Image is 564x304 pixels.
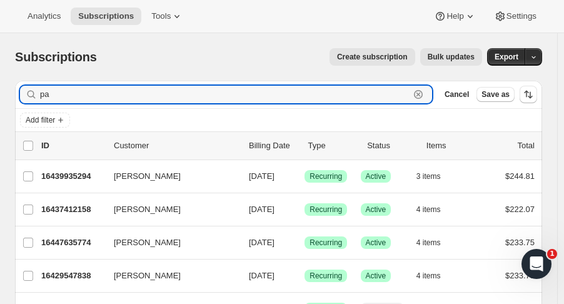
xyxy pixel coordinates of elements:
[310,171,342,181] span: Recurring
[106,200,231,220] button: [PERSON_NAME]
[547,249,557,259] span: 1
[366,171,386,181] span: Active
[310,238,342,248] span: Recurring
[310,271,342,281] span: Recurring
[416,271,441,281] span: 4 items
[505,238,535,247] span: $233.75
[416,238,441,248] span: 4 items
[505,171,535,181] span: $244.81
[40,86,410,103] input: Filter subscribers
[20,8,68,25] button: Analytics
[366,271,386,281] span: Active
[41,203,104,216] p: 16437412158
[249,171,274,181] span: [DATE]
[308,139,358,152] div: Type
[249,238,274,247] span: [DATE]
[366,205,386,215] span: Active
[416,168,455,185] button: 3 items
[486,8,544,25] button: Settings
[440,87,474,102] button: Cancel
[41,170,104,183] p: 16439935294
[41,139,104,152] p: ID
[114,203,181,216] span: [PERSON_NAME]
[416,201,455,218] button: 4 items
[249,271,274,280] span: [DATE]
[151,11,171,21] span: Tools
[249,139,298,152] p: Billing Date
[481,89,510,99] span: Save as
[416,267,455,285] button: 4 items
[330,48,415,66] button: Create subscription
[416,205,441,215] span: 4 items
[114,139,239,152] p: Customer
[428,52,475,62] span: Bulk updates
[41,234,535,251] div: 16447635774[PERSON_NAME][DATE]SuccessRecurringSuccessActive4 items$233.75
[416,234,455,251] button: 4 items
[106,233,231,253] button: [PERSON_NAME]
[426,139,476,152] div: Items
[114,170,181,183] span: [PERSON_NAME]
[41,139,535,152] div: IDCustomerBilling DateTypeStatusItemsTotal
[445,89,469,99] span: Cancel
[28,11,61,21] span: Analytics
[15,50,97,64] span: Subscriptions
[366,238,386,248] span: Active
[518,139,535,152] p: Total
[412,88,425,101] button: Clear
[20,113,70,128] button: Add filter
[41,168,535,185] div: 16439935294[PERSON_NAME][DATE]SuccessRecurringSuccessActive3 items$244.81
[310,205,342,215] span: Recurring
[41,201,535,218] div: 16437412158[PERSON_NAME][DATE]SuccessRecurringSuccessActive4 items$222.07
[505,271,535,280] span: $233.75
[505,205,535,214] span: $222.07
[416,171,441,181] span: 3 items
[520,86,537,103] button: Sort the results
[249,205,274,214] span: [DATE]
[78,11,134,21] span: Subscriptions
[495,52,518,62] span: Export
[420,48,482,66] button: Bulk updates
[41,270,104,282] p: 16429547838
[106,166,231,186] button: [PERSON_NAME]
[144,8,191,25] button: Tools
[71,8,141,25] button: Subscriptions
[506,11,536,21] span: Settings
[446,11,463,21] span: Help
[106,266,231,286] button: [PERSON_NAME]
[426,8,483,25] button: Help
[41,267,535,285] div: 16429547838[PERSON_NAME][DATE]SuccessRecurringSuccessActive4 items$233.75
[114,270,181,282] span: [PERSON_NAME]
[487,48,526,66] button: Export
[41,236,104,249] p: 16447635774
[476,87,515,102] button: Save as
[521,249,551,279] iframe: Intercom live chat
[367,139,416,152] p: Status
[337,52,408,62] span: Create subscription
[114,236,181,249] span: [PERSON_NAME]
[26,115,55,125] span: Add filter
